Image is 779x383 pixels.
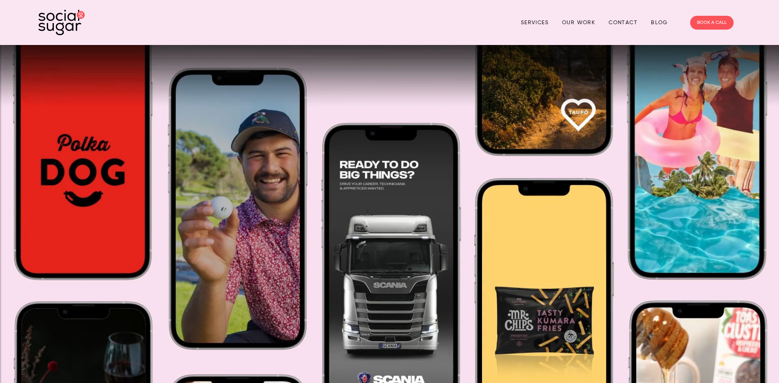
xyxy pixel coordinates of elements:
a: Contact [609,17,637,28]
a: Our Work [562,17,595,28]
a: Services [521,17,549,28]
a: BOOK A CALL [690,16,734,30]
a: Blog [651,17,668,28]
img: SocialSugar [38,10,85,35]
